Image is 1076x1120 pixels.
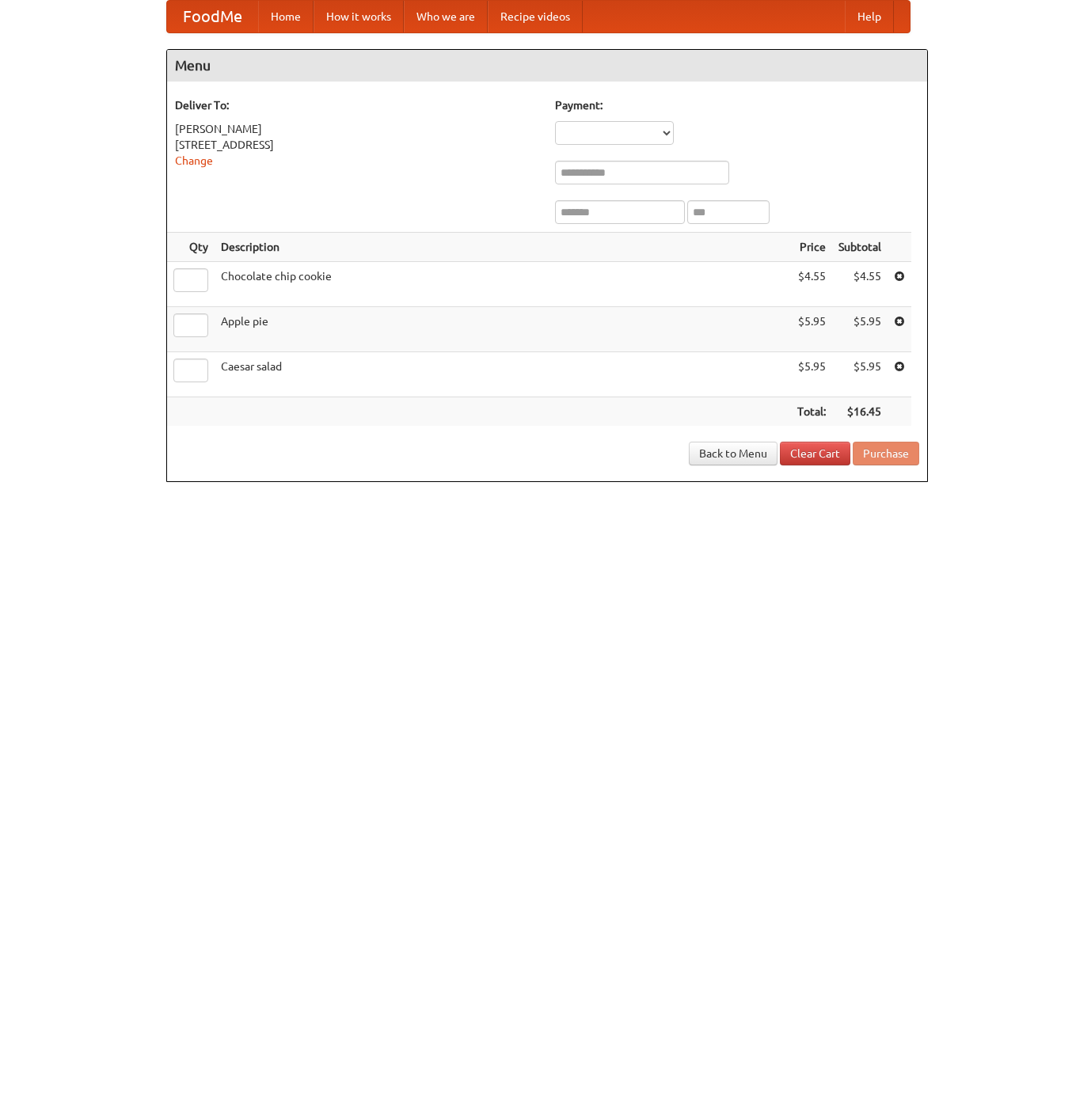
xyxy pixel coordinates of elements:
[791,352,832,397] td: $5.95
[167,50,927,82] h4: Menu
[791,307,832,352] td: $5.95
[175,121,539,137] div: [PERSON_NAME]
[258,1,314,32] a: Home
[175,154,213,167] a: Change
[780,442,850,465] a: Clear Cart
[404,1,488,32] a: Who we are
[215,262,791,307] td: Chocolate chip cookie
[791,262,832,307] td: $4.55
[832,352,888,397] td: $5.95
[314,1,404,32] a: How it works
[167,233,215,262] th: Qty
[832,307,888,352] td: $5.95
[832,233,888,262] th: Subtotal
[175,137,539,153] div: [STREET_ADDRESS]
[175,97,539,113] h5: Deliver To:
[488,1,583,32] a: Recipe videos
[215,233,791,262] th: Description
[215,352,791,397] td: Caesar salad
[791,233,832,262] th: Price
[832,262,888,307] td: $4.55
[215,307,791,352] td: Apple pie
[845,1,894,32] a: Help
[791,397,832,427] th: Total:
[832,397,888,427] th: $16.45
[689,442,778,465] a: Back to Menu
[853,442,919,465] button: Purchase
[167,1,258,32] a: FoodMe
[555,97,919,113] h5: Payment:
